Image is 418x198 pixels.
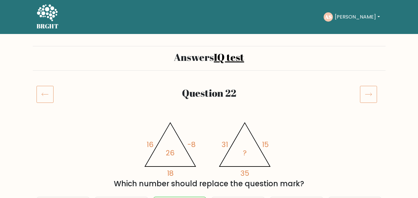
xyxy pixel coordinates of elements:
[66,87,352,99] h2: Question 22
[166,148,175,158] tspan: 26
[325,13,332,20] text: AS
[37,23,59,30] h5: BRGHT
[40,178,378,189] div: Which number should replace the question mark?
[262,140,269,150] tspan: 15
[147,140,154,150] tspan: 16
[240,168,249,178] tspan: 35
[243,148,247,158] tspan: ?
[167,168,174,178] tspan: 18
[37,51,382,63] h2: Answers
[187,140,196,150] tspan: -8
[37,2,59,32] a: BRGHT
[214,50,244,64] a: IQ test
[333,13,381,21] button: [PERSON_NAME]
[222,140,228,150] tspan: 31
